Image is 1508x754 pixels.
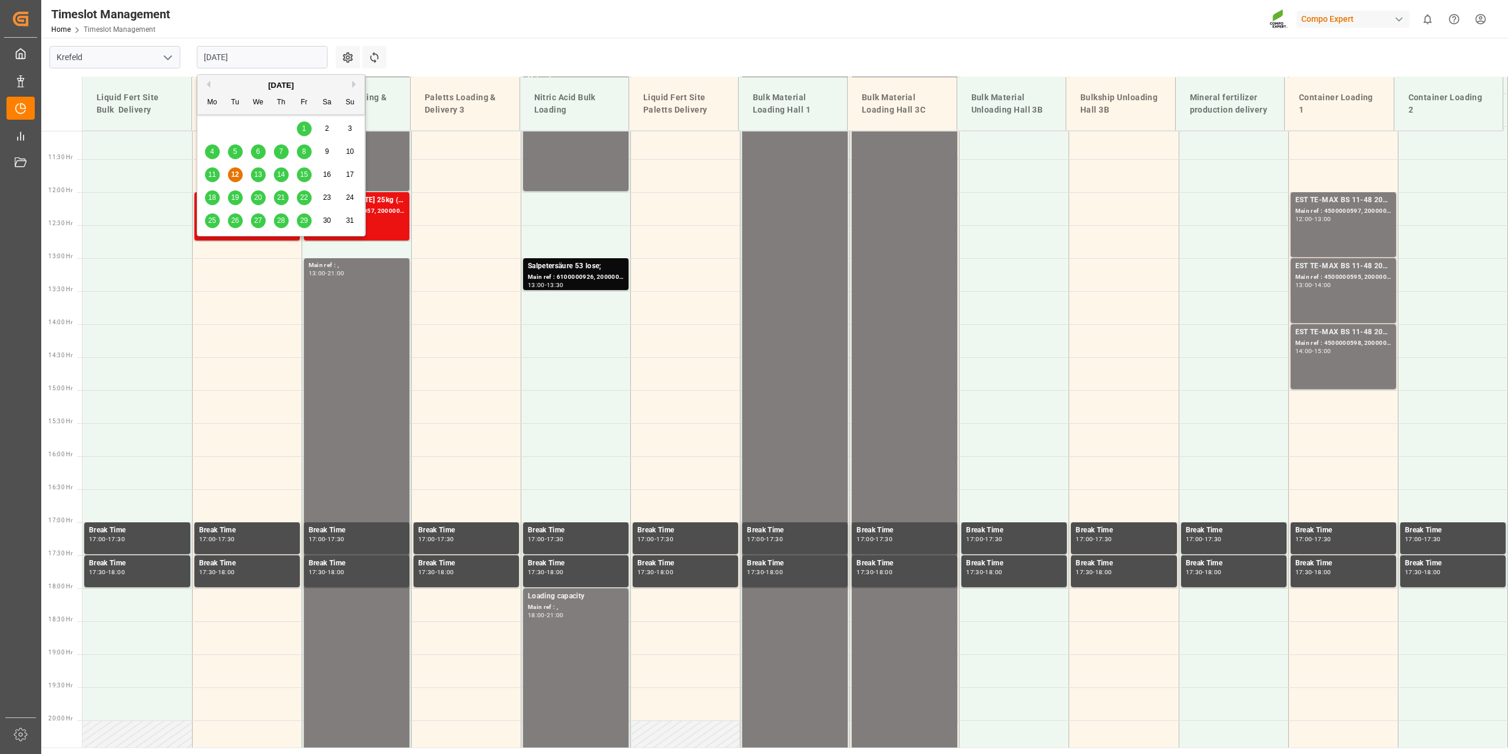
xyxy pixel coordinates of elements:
[875,536,892,542] div: 17:30
[547,536,564,542] div: 17:30
[1076,525,1172,536] div: Break Time
[343,190,358,205] div: Choose Sunday, August 24th, 2025
[654,536,656,542] div: -
[48,451,72,457] span: 16:00 Hr
[966,525,1062,536] div: Break Time
[251,96,266,110] div: We
[309,558,405,569] div: Break Time
[320,96,335,110] div: Sa
[1424,536,1441,542] div: 17:30
[216,536,217,542] div: -
[983,536,985,542] div: -
[343,144,358,159] div: Choose Sunday, August 10th, 2025
[297,96,312,110] div: Fr
[547,569,564,575] div: 18:00
[1095,536,1112,542] div: 17:30
[1441,6,1467,32] button: Help Center
[420,87,510,121] div: Paletts Loading & Delivery 3
[1312,216,1314,222] div: -
[199,525,295,536] div: Break Time
[1297,8,1414,30] button: Compo Expert
[856,536,874,542] div: 17:00
[1422,536,1424,542] div: -
[637,536,654,542] div: 17:00
[218,536,235,542] div: 17:30
[300,170,307,179] span: 15
[1202,569,1204,575] div: -
[231,170,239,179] span: 12
[418,558,514,569] div: Break Time
[320,167,335,182] div: Choose Saturday, August 16th, 2025
[346,193,353,202] span: 24
[1269,9,1288,29] img: Screenshot%202023-09-29%20at%2010.02.21.png_1712312052.png
[274,213,289,228] div: Choose Thursday, August 28th, 2025
[210,147,214,156] span: 4
[277,216,285,225] span: 28
[108,536,125,542] div: 17:30
[528,536,545,542] div: 17:00
[1314,536,1331,542] div: 17:30
[528,282,545,288] div: 13:00
[637,525,733,536] div: Break Time
[1314,569,1331,575] div: 18:00
[1314,282,1331,288] div: 14:00
[1294,87,1384,121] div: Container Loading 1
[528,261,624,272] div: Salpetersäure 53 lose;
[1314,348,1331,354] div: 15:00
[747,525,843,536] div: Break Time
[309,271,326,276] div: 13:00
[764,536,766,542] div: -
[1312,348,1314,354] div: -
[256,147,260,156] span: 6
[106,569,108,575] div: -
[231,216,239,225] span: 26
[205,144,220,159] div: Choose Monday, August 4th, 2025
[545,282,547,288] div: -
[747,536,764,542] div: 17:00
[418,536,435,542] div: 17:00
[51,5,170,23] div: Timeslot Management
[197,46,328,68] input: DD.MM.YYYY
[309,525,405,536] div: Break Time
[254,193,262,202] span: 20
[1405,536,1422,542] div: 17:00
[764,569,766,575] div: -
[1405,569,1422,575] div: 17:30
[856,525,953,536] div: Break Time
[1312,282,1314,288] div: -
[1295,348,1312,354] div: 14:00
[856,569,874,575] div: 17:30
[274,96,289,110] div: Th
[254,170,262,179] span: 13
[277,193,285,202] span: 21
[279,147,283,156] span: 7
[48,682,72,689] span: 19:30 Hr
[323,216,330,225] span: 30
[251,213,266,228] div: Choose Wednesday, August 27th, 2025
[1295,272,1391,282] div: Main ref : 4500000595, 2000000427;
[320,190,335,205] div: Choose Saturday, August 23rd, 2025
[528,558,624,569] div: Break Time
[528,569,545,575] div: 17:30
[205,96,220,110] div: Mo
[48,319,72,325] span: 14:00 Hr
[228,144,243,159] div: Choose Tuesday, August 5th, 2025
[51,25,71,34] a: Home
[856,558,953,569] div: Break Time
[297,144,312,159] div: Choose Friday, August 8th, 2025
[1297,11,1410,28] div: Compo Expert
[530,87,620,121] div: Nitric Acid Bulk Loading
[418,569,435,575] div: 17:30
[435,569,437,575] div: -
[325,536,327,542] div: -
[528,613,545,618] div: 18:00
[656,536,673,542] div: 17:30
[1185,87,1275,121] div: Mineral fertilizer production delivery
[528,272,624,282] div: Main ref : 6100000926, 2000000835;
[1295,282,1312,288] div: 13:00
[967,87,1057,121] div: Bulk Material Unloading Hall 3B
[985,569,1002,575] div: 18:00
[1186,569,1203,575] div: 17:30
[343,96,358,110] div: Su
[1314,216,1331,222] div: 13:00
